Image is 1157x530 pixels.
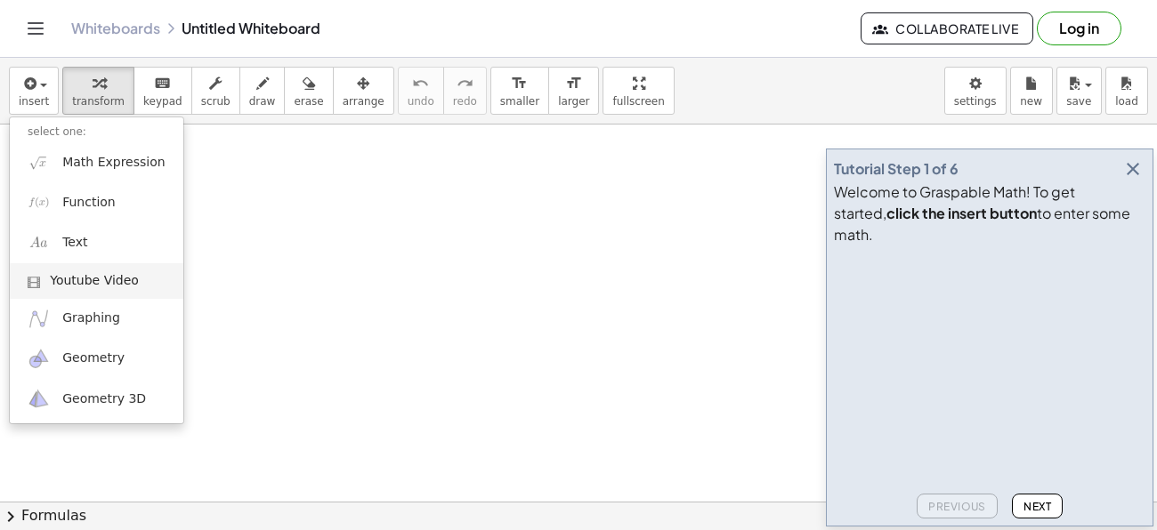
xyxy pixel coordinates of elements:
[28,388,50,410] img: ggb-3d.svg
[62,154,165,172] span: Math Expression
[1037,12,1121,45] button: Log in
[861,12,1033,44] button: Collaborate Live
[412,73,429,94] i: undo
[453,95,477,108] span: redo
[143,95,182,108] span: keypad
[62,67,134,115] button: transform
[558,95,589,108] span: larger
[1056,67,1102,115] button: save
[457,73,473,94] i: redo
[10,263,183,299] a: Youtube Video
[19,95,49,108] span: insert
[1105,67,1148,115] button: load
[28,191,50,213] img: f_x.png
[28,308,50,330] img: ggb-graphing.svg
[398,67,444,115] button: undoundo
[490,67,549,115] button: format_sizesmaller
[191,67,240,115] button: scrub
[10,122,183,142] li: select one:
[10,339,183,379] a: Geometry
[294,95,323,108] span: erase
[284,67,333,115] button: erase
[343,95,384,108] span: arrange
[548,67,599,115] button: format_sizelarger
[10,299,183,339] a: Graphing
[249,95,276,108] span: draw
[954,95,997,108] span: settings
[1010,67,1053,115] button: new
[133,67,192,115] button: keyboardkeypad
[834,181,1145,245] div: Welcome to Graspable Math! To get started, to enter some math.
[408,95,434,108] span: undo
[333,67,394,115] button: arrange
[62,390,146,408] span: Geometry 3D
[72,95,125,108] span: transform
[10,142,183,182] a: Math Expression
[1012,494,1063,518] button: Next
[612,95,664,108] span: fullscreen
[511,73,528,94] i: format_size
[28,231,50,253] img: Aa.png
[565,73,582,94] i: format_size
[239,67,286,115] button: draw
[28,348,50,370] img: ggb-geometry.svg
[1066,95,1091,108] span: save
[10,182,183,222] a: Function
[886,204,1037,222] b: click the insert button
[10,222,183,262] a: Text
[944,67,1007,115] button: settings
[28,151,50,173] img: sqrt_x.png
[62,349,125,367] span: Geometry
[62,234,87,252] span: Text
[500,95,539,108] span: smaller
[9,67,59,115] button: insert
[834,158,959,180] div: Tutorial Step 1 of 6
[21,14,50,43] button: Toggle navigation
[62,194,116,212] span: Function
[71,20,160,37] a: Whiteboards
[201,95,231,108] span: scrub
[443,67,487,115] button: redoredo
[1115,95,1138,108] span: load
[1020,95,1042,108] span: new
[10,379,183,419] a: Geometry 3D
[1023,500,1051,513] span: Next
[62,309,120,327] span: Graphing
[50,272,139,290] span: Youtube Video
[154,73,171,94] i: keyboard
[876,20,1018,36] span: Collaborate Live
[603,67,674,115] button: fullscreen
